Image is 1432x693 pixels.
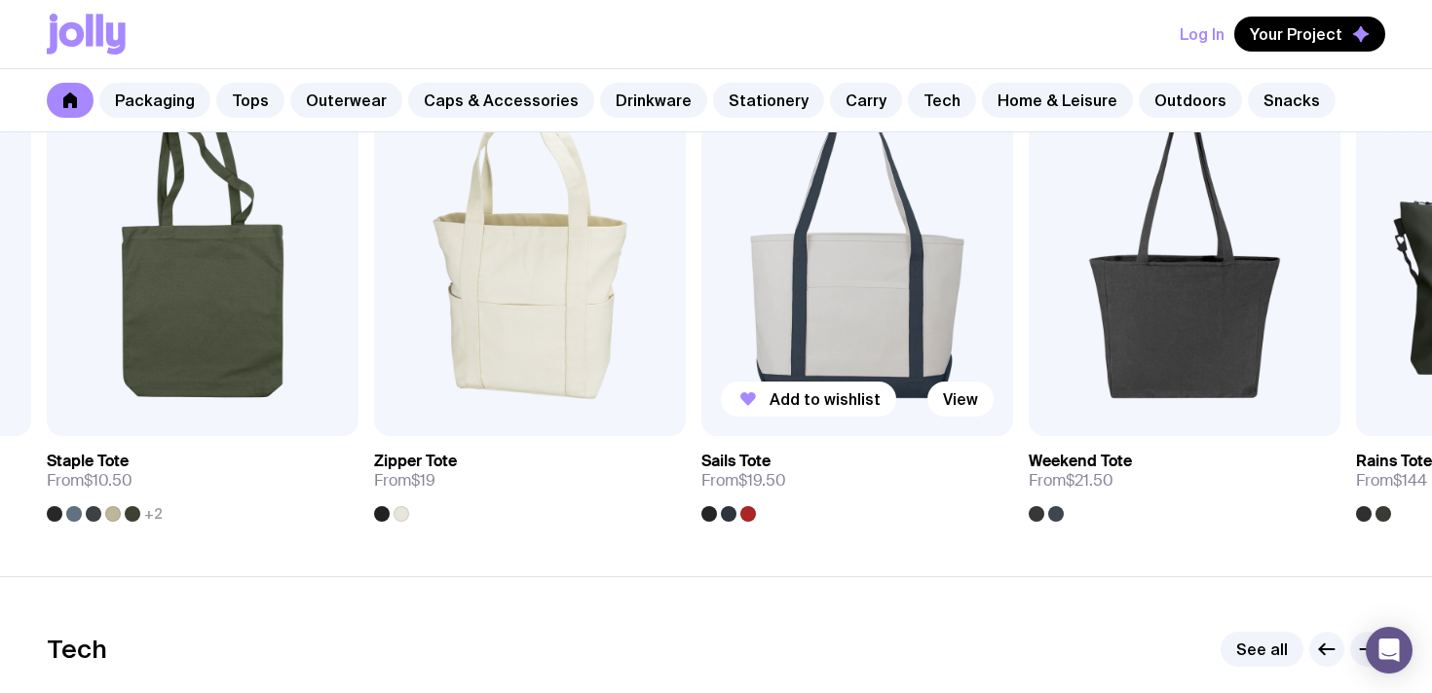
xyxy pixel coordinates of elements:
div: Open Intercom Messenger [1366,627,1413,674]
a: View [927,382,994,417]
h3: Staple Tote [47,452,129,471]
a: Snacks [1248,83,1336,118]
a: See all [1221,632,1303,667]
a: Outdoors [1139,83,1242,118]
span: From [1356,471,1427,491]
span: +2 [144,506,163,522]
span: From [47,471,132,491]
button: Log In [1180,17,1225,52]
a: Outerwear [290,83,402,118]
span: Your Project [1250,24,1342,44]
a: Home & Leisure [982,83,1133,118]
span: $19 [411,470,435,491]
h3: Zipper Tote [374,452,457,471]
a: Stationery [713,83,824,118]
button: Add to wishlist [721,382,896,417]
a: Tops [216,83,284,118]
a: Caps & Accessories [408,83,594,118]
a: Zipper ToteFrom$19 [374,436,686,522]
a: Tech [908,83,976,118]
a: Packaging [99,83,210,118]
a: Carry [830,83,902,118]
span: $10.50 [84,470,132,491]
span: From [374,471,435,491]
h2: Tech [47,635,107,664]
span: From [1029,471,1113,491]
a: Drinkware [600,83,707,118]
a: Sails ToteFrom$19.50 [701,436,1013,522]
a: Staple ToteFrom$10.50+2 [47,436,358,522]
span: $19.50 [738,470,786,491]
span: $21.50 [1066,470,1113,491]
h3: Sails Tote [701,452,771,471]
h3: Weekend Tote [1029,452,1132,471]
span: Add to wishlist [770,389,881,409]
span: $144 [1393,470,1427,491]
button: Your Project [1234,17,1385,52]
a: Weekend ToteFrom$21.50 [1029,436,1340,522]
span: From [701,471,786,491]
